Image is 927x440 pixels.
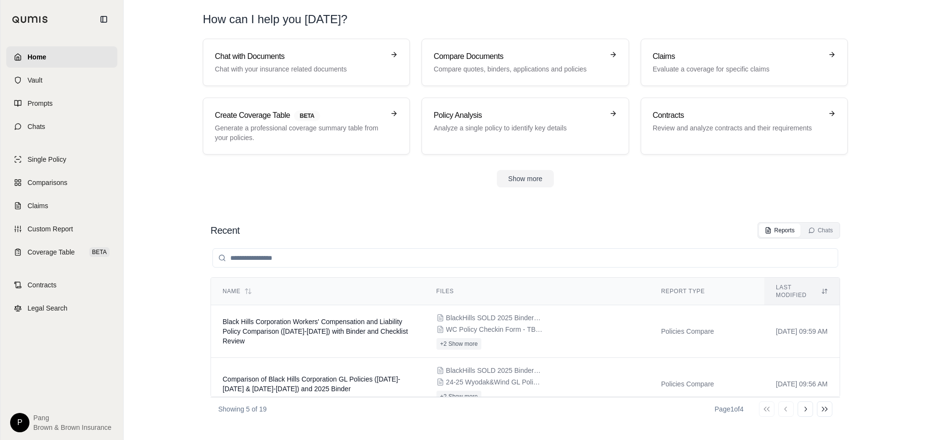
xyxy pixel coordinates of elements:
[776,284,828,299] div: Last modified
[28,155,66,164] span: Single Policy
[421,98,629,155] a: Policy AnalysisAnalyze a single policy to identify key details
[223,318,408,345] span: Black Hills Corporation Workers' Compensation and Liability Policy Comparison (2024-2026) with Bi...
[764,305,840,358] td: [DATE] 09:59 AM
[89,247,110,257] span: BETA
[12,16,48,23] img: Qumis Logo
[759,224,801,237] button: Reports
[765,227,795,234] div: Reports
[653,51,822,62] h3: Claims
[715,404,744,414] div: Page 1 of 4
[10,413,29,432] div: P
[434,110,603,121] h3: Policy Analysis
[446,366,543,375] span: BlackHills SOLD 2025 BinderProposal.PDF
[6,241,117,263] a: Coverage TableBETA
[203,98,410,155] a: Create Coverage TableBETAGenerate a professional coverage summary table from your policies.
[641,39,848,86] a: ClaimsEvaluate a coverage for specific claims
[28,75,42,85] span: Vault
[294,111,320,121] span: BETA
[649,358,764,411] td: Policies Compare
[28,303,68,313] span: Legal Search
[649,278,764,305] th: Report Type
[434,51,603,62] h3: Compare Documents
[28,122,45,131] span: Chats
[653,110,822,121] h3: Contracts
[96,12,112,27] button: Collapse sidebar
[28,247,75,257] span: Coverage Table
[203,12,848,27] h1: How can I help you [DATE]?
[28,99,53,108] span: Prompts
[497,170,554,187] button: Show more
[28,201,48,211] span: Claims
[802,224,839,237] button: Chats
[6,149,117,170] a: Single Policy
[6,93,117,114] a: Prompts
[6,46,117,68] a: Home
[218,404,267,414] p: Showing 5 of 19
[436,338,482,350] button: +2 Show more
[6,218,117,240] a: Custom Report
[33,423,112,432] span: Brown & Brown Insurance
[28,224,73,234] span: Custom Report
[215,123,384,142] p: Generate a professional coverage summary table from your policies.
[446,313,543,323] span: BlackHills SOLD 2025 BinderProposal.PDF
[6,195,117,216] a: Claims
[436,391,482,402] button: +2 Show more
[28,52,46,62] span: Home
[211,224,239,237] h2: Recent
[6,172,117,193] a: Comparisons
[215,51,384,62] h3: Chat with Documents
[33,413,112,423] span: Pang
[6,274,117,296] a: Contracts
[425,278,650,305] th: Files
[653,64,822,74] p: Evaluate a coverage for specific claims
[215,110,384,121] h3: Create Coverage Table
[764,358,840,411] td: [DATE] 09:56 AM
[6,70,117,91] a: Vault
[434,64,603,74] p: Compare quotes, binders, applications and policies
[649,305,764,358] td: Policies Compare
[203,39,410,86] a: Chat with DocumentsChat with your insurance related documents
[28,178,67,187] span: Comparisons
[446,325,543,334] span: WC Policy Checkin Form - TBU.pdf
[641,98,848,155] a: ContractsReview and analyze contracts and their requirements
[434,123,603,133] p: Analyze a single policy to identify key details
[223,287,413,295] div: Name
[223,375,400,393] span: Comparison of Black Hills Corporation GL Policies (2024-2025 & 2025-2026) and 2025 Binder
[808,227,833,234] div: Chats
[653,123,822,133] p: Review and analyze contracts and their requirements
[446,377,543,387] span: 24-25 Wyodak&Wind GL Policy - TB2-641-437957-114 E.PDF
[6,116,117,137] a: Chats
[215,64,384,74] p: Chat with your insurance related documents
[6,298,117,319] a: Legal Search
[421,39,629,86] a: Compare DocumentsCompare quotes, binders, applications and policies
[28,280,56,290] span: Contracts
